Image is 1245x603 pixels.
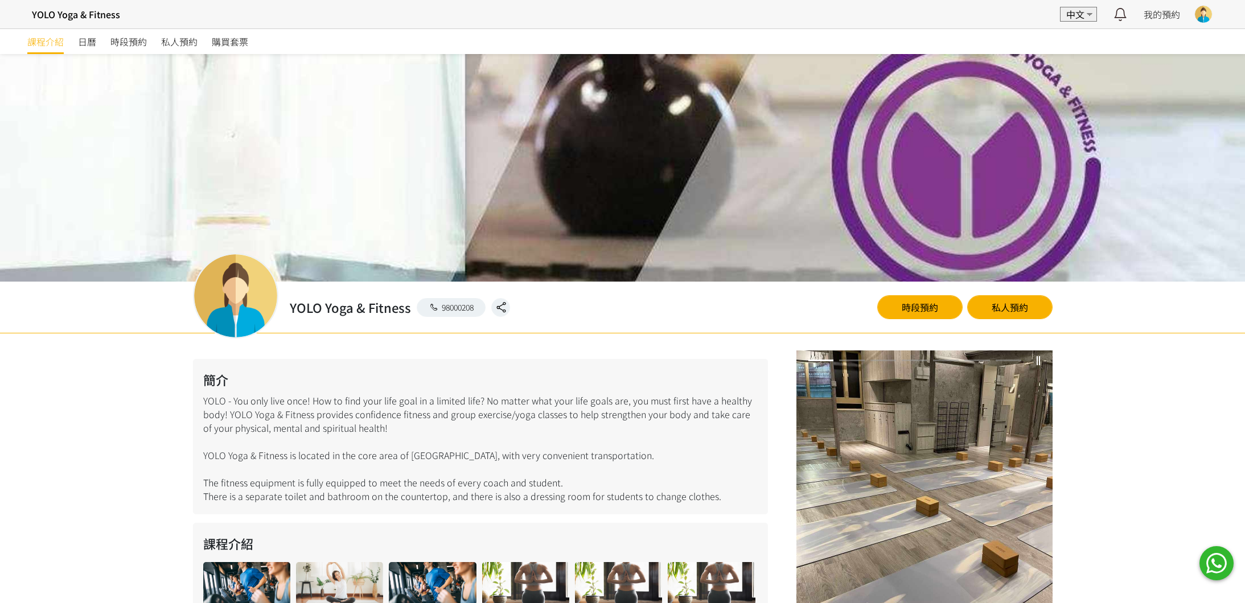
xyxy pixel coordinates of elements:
[161,35,198,48] span: 私人預約
[203,534,758,553] h2: 課程介紹
[78,35,96,48] span: 日曆
[417,298,486,317] a: 98000208
[193,359,768,514] div: YOLO - You only live once! How to find your life goal in a limited life? No matter what your life...
[27,29,64,54] a: 課程介紹
[203,370,758,389] h2: 簡介
[27,35,64,48] span: 課程介紹
[161,29,198,54] a: 私人預約
[1144,7,1180,21] a: 我的預約
[290,298,411,317] h2: YOLO Yoga & Fitness
[27,3,120,26] a: YOLO Yoga & Fitness
[110,35,147,48] span: 時段預約
[967,295,1053,319] a: 私人預約
[32,7,120,21] h4: YOLO Yoga & Fitness
[110,29,147,54] a: 時段預約
[78,29,96,54] a: 日曆
[212,29,248,54] a: 購買套票
[212,35,248,48] span: 購買套票
[877,295,963,319] a: 時段預約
